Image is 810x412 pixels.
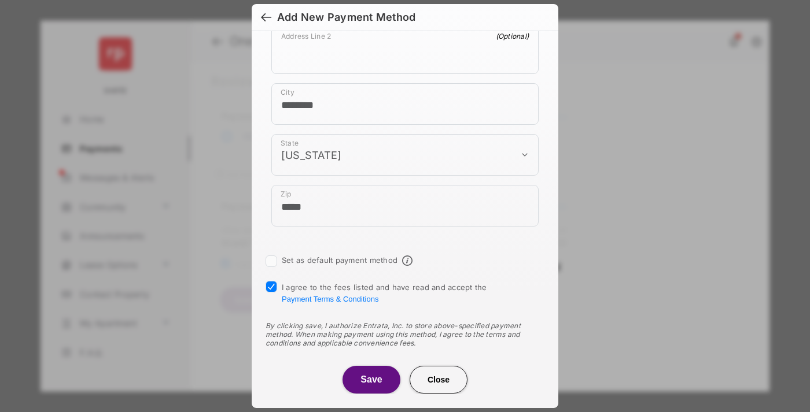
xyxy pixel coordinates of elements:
div: payment_method_screening[postal_addresses][addressLine2] [271,27,539,74]
div: payment_method_screening[postal_addresses][locality] [271,83,539,125]
div: payment_method_screening[postal_addresses][administrativeArea] [271,134,539,176]
div: By clicking save, I authorize Entrata, Inc. to store above-specified payment method. When making ... [266,321,544,347]
button: Save [343,366,400,394]
div: payment_method_screening[postal_addresses][postalCode] [271,185,539,227]
button: I agree to the fees listed and have read and accept the [282,295,378,303]
div: Add New Payment Method [277,11,415,24]
span: I agree to the fees listed and have read and accept the [282,283,487,303]
span: Default payment method info [402,255,413,266]
button: Close [410,366,467,394]
label: Set as default payment method [282,255,397,265]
